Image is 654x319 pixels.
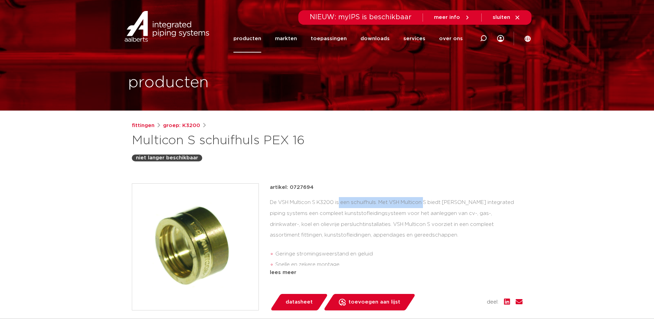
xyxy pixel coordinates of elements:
[163,122,200,130] a: groep: K3200
[233,25,463,53] nav: Menu
[434,14,470,21] a: meer info
[310,14,412,21] span: NIEUW: myIPS is beschikbaar
[497,25,504,53] div: my IPS
[132,122,154,130] a: fittingen
[493,14,520,21] a: sluiten
[275,25,297,53] a: markten
[439,25,463,53] a: over ons
[270,269,523,277] div: lees meer
[360,25,390,53] a: downloads
[136,154,198,162] p: niet langer beschikbaar
[270,183,313,192] p: artikel: 0727694
[286,297,313,308] span: datasheet
[493,15,510,20] span: sluiten
[487,298,498,306] span: deel:
[275,259,523,270] li: Snelle en zekere montage
[128,72,209,94] h1: producten
[270,197,523,266] div: De VSH Multicon S K3200 is een schuifhuls. Met VSH Multicon S biedt [PERSON_NAME] integrated pipi...
[275,249,523,260] li: Geringe stromingsweerstand en geluid
[132,184,259,310] img: Product Image for Multicon S schuifhuls PEX 16
[348,297,400,308] span: toevoegen aan lijst
[403,25,425,53] a: services
[132,133,390,149] h1: Multicon S schuifhuls PEX 16
[311,25,347,53] a: toepassingen
[434,15,460,20] span: meer info
[233,25,261,53] a: producten
[270,294,328,310] a: datasheet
